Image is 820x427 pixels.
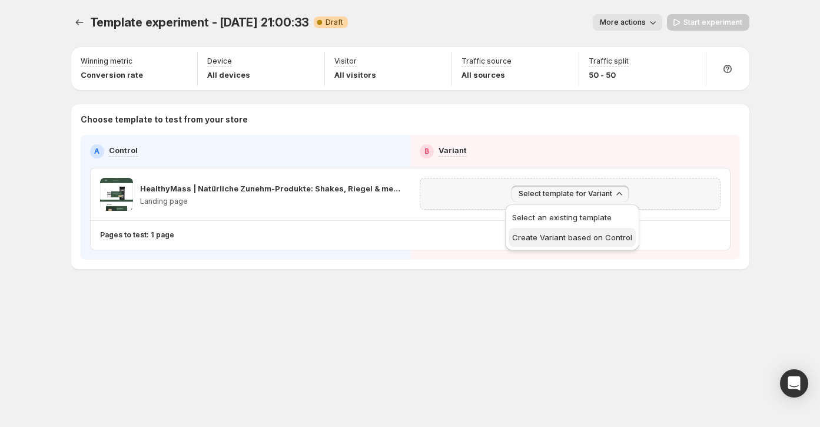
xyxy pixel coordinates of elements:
p: Visitor [334,57,357,66]
p: Winning metric [81,57,132,66]
p: HealthyMass | Natürliche Zunehm-Produkte: Shakes, Riegel & mehr [140,183,401,194]
p: Choose template to test from your store [81,114,740,125]
h2: B [424,147,429,156]
p: Control [109,144,138,156]
button: Create Variant based on Control [509,228,636,247]
p: Device [207,57,232,66]
span: Create Variant based on Control [512,233,632,242]
p: Conversion rate [81,69,143,81]
img: HealthyMass | Natürliche Zunehm-Produkte: Shakes, Riegel & mehr [100,178,133,211]
span: More actions [600,18,646,27]
p: Pages to test: 1 page [100,230,174,240]
span: Select an existing template [512,213,612,222]
p: Variant [439,144,467,156]
p: Landing page [140,197,401,206]
p: 50 - 50 [589,69,629,81]
h2: A [94,147,99,156]
button: More actions [593,14,662,31]
p: Traffic split [589,57,629,66]
p: All devices [207,69,250,81]
p: All visitors [334,69,376,81]
p: All sources [462,69,512,81]
span: Draft [326,18,343,27]
button: Experiments [71,14,88,31]
div: Open Intercom Messenger [780,369,808,398]
button: Select template for Variant [512,186,629,202]
p: Traffic source [462,57,512,66]
span: Select template for Variant [519,189,612,198]
span: Template experiment - [DATE] 21:00:33 [90,15,310,29]
button: Select an existing template [509,208,636,227]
